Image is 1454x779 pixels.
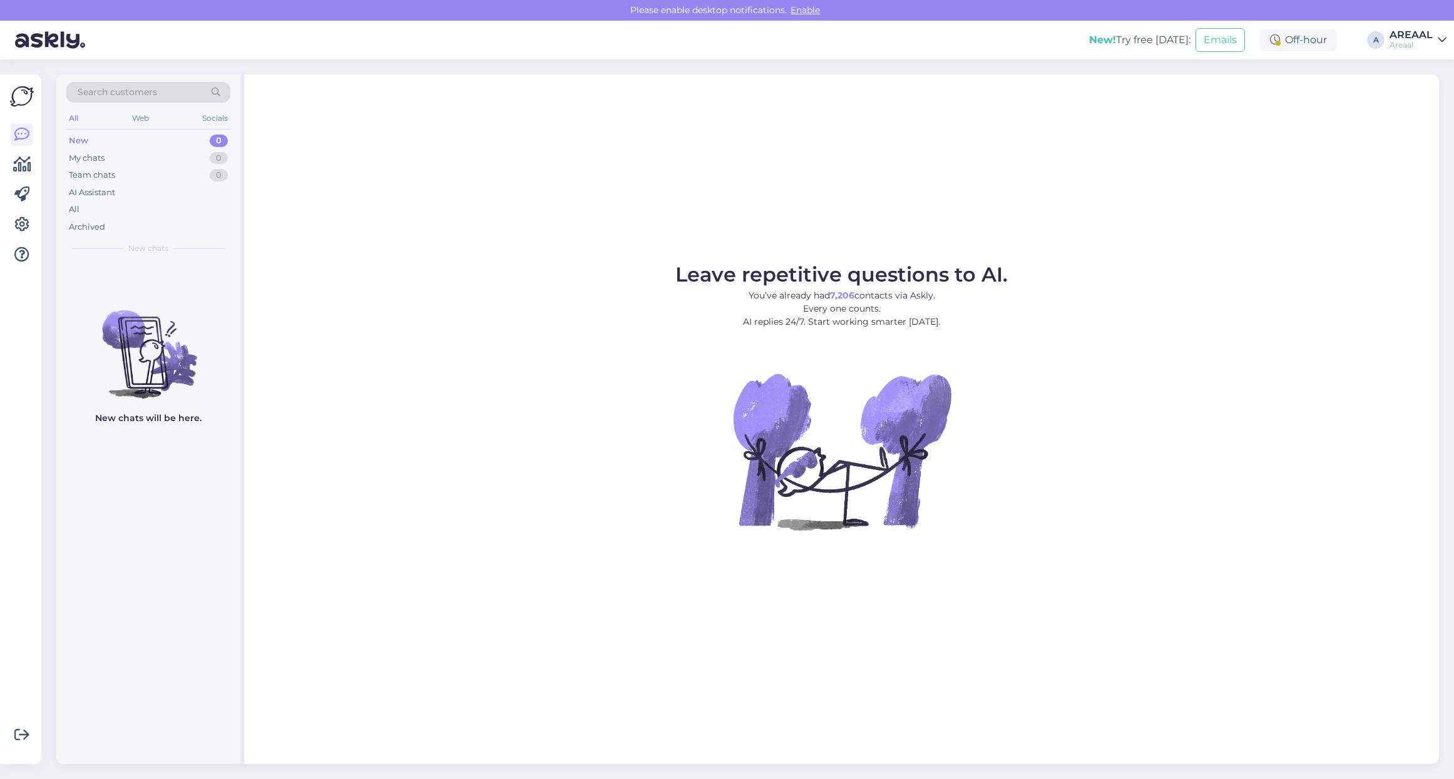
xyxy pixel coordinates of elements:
[1390,40,1433,50] div: Areaal
[1089,33,1190,48] div: Try free [DATE]:
[1390,30,1446,50] a: AREAALAreaal
[69,203,79,216] div: All
[210,169,228,181] div: 0
[130,110,151,126] div: Web
[200,110,230,126] div: Socials
[729,339,955,564] img: No Chat active
[69,221,105,233] div: Archived
[95,412,202,425] p: New chats will be here.
[66,110,81,126] div: All
[1367,31,1385,49] div: A
[675,262,1008,287] span: Leave repetitive questions to AI.
[1089,34,1116,46] b: New!
[1195,28,1245,52] button: Emails
[56,288,240,400] img: No chats
[830,290,854,301] b: 7,206
[675,289,1008,328] p: You’ve already had contacts via Askly. Every one counts. AI replies 24/7. Start working smarter [...
[69,186,115,199] div: AI Assistant
[210,135,228,147] div: 0
[787,4,824,16] span: Enable
[69,152,105,165] div: My chats
[1390,30,1433,40] div: AREAAL
[210,152,228,165] div: 0
[69,135,88,147] div: New
[78,86,157,99] span: Search customers
[128,243,168,254] span: New chats
[1260,29,1337,51] div: Off-hour
[69,169,115,181] div: Team chats
[10,84,34,108] img: Askly Logo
